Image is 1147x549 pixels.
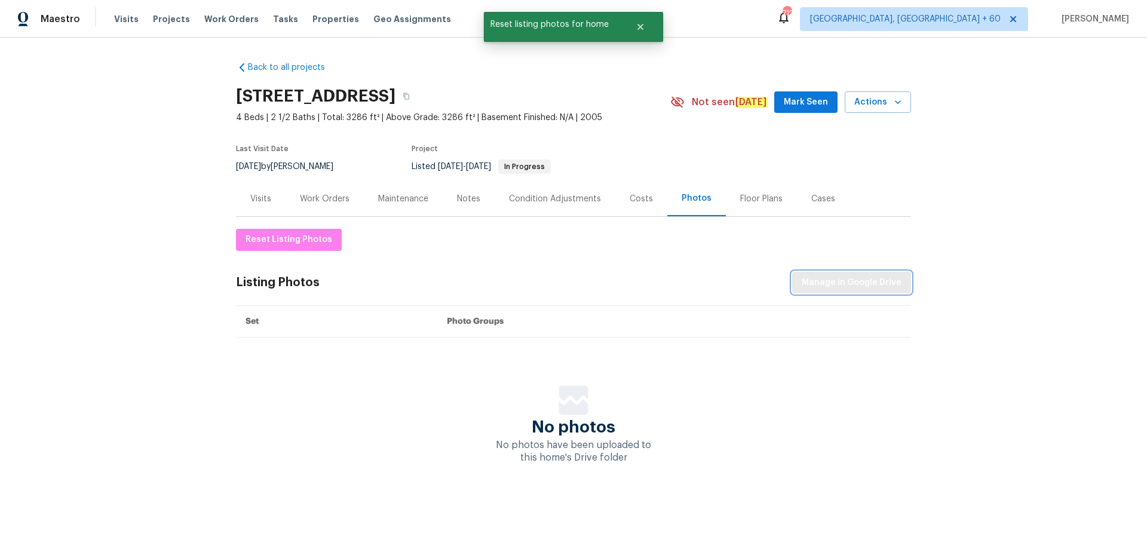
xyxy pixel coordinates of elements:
span: Maestro [41,13,80,25]
span: 4 Beds | 2 1/2 Baths | Total: 3286 ft² | Above Grade: 3286 ft² | Basement Finished: N/A | 2005 [236,112,670,124]
div: Costs [630,193,653,205]
span: Visits [114,13,139,25]
span: Actions [854,95,901,110]
span: Project [412,145,438,152]
div: Maintenance [378,193,428,205]
span: Projects [153,13,190,25]
span: Tasks [273,15,298,23]
div: Listing Photos [236,277,320,289]
span: Not seen [692,96,767,108]
span: Reset listing photos for home [484,12,621,37]
span: In Progress [499,163,550,170]
th: Photo Groups [437,306,911,338]
span: Work Orders [204,13,259,25]
button: Manage in Google Drive [792,272,911,294]
button: Mark Seen [774,91,838,114]
div: Condition Adjustments [509,193,601,205]
span: No photos have been uploaded to this home's Drive folder [496,440,651,462]
th: Set [236,306,437,338]
div: Notes [457,193,480,205]
h2: [STREET_ADDRESS] [236,90,395,102]
div: Floor Plans [740,193,783,205]
span: - [438,162,491,171]
span: Geo Assignments [373,13,451,25]
span: [DATE] [438,162,463,171]
span: Properties [312,13,359,25]
span: Mark Seen [784,95,828,110]
button: Copy Address [395,85,417,107]
div: Cases [811,193,835,205]
div: 712 [783,7,791,19]
span: Last Visit Date [236,145,289,152]
a: Back to all projects [236,62,351,73]
span: [PERSON_NAME] [1057,13,1129,25]
span: Reset Listing Photos [246,232,332,247]
em: [DATE] [735,97,767,108]
span: Listed [412,162,551,171]
span: Manage in Google Drive [802,275,901,290]
button: Close [621,15,660,39]
div: Photos [682,192,711,204]
div: Visits [250,193,271,205]
div: by [PERSON_NAME] [236,160,348,174]
span: [GEOGRAPHIC_DATA], [GEOGRAPHIC_DATA] + 60 [810,13,1001,25]
span: No photos [532,421,615,433]
span: [DATE] [466,162,491,171]
button: Reset Listing Photos [236,229,342,251]
button: Actions [845,91,911,114]
div: Work Orders [300,193,349,205]
span: [DATE] [236,162,261,171]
